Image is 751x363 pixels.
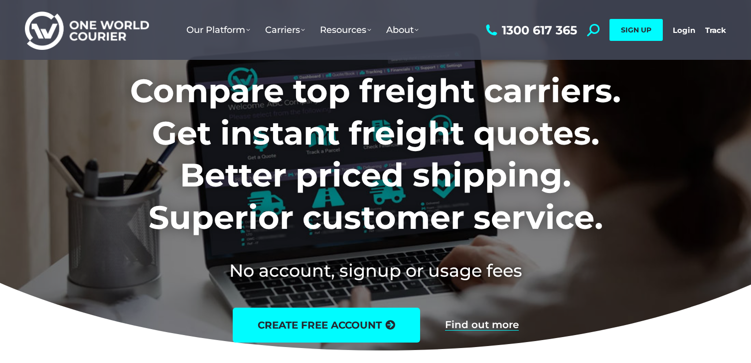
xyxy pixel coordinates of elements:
[312,14,379,45] a: Resources
[445,320,519,331] a: Find out more
[320,24,371,35] span: Resources
[705,25,726,35] a: Track
[25,10,149,50] img: One World Courier
[483,24,577,36] a: 1300 617 365
[609,19,663,41] a: SIGN UP
[621,25,651,34] span: SIGN UP
[673,25,695,35] a: Login
[379,14,426,45] a: About
[233,308,420,343] a: create free account
[265,24,305,35] span: Carriers
[64,70,687,238] h1: Compare top freight carriers. Get instant freight quotes. Better priced shipping. Superior custom...
[64,258,687,283] h2: No account, signup or usage fees
[258,14,312,45] a: Carriers
[186,24,250,35] span: Our Platform
[386,24,419,35] span: About
[179,14,258,45] a: Our Platform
